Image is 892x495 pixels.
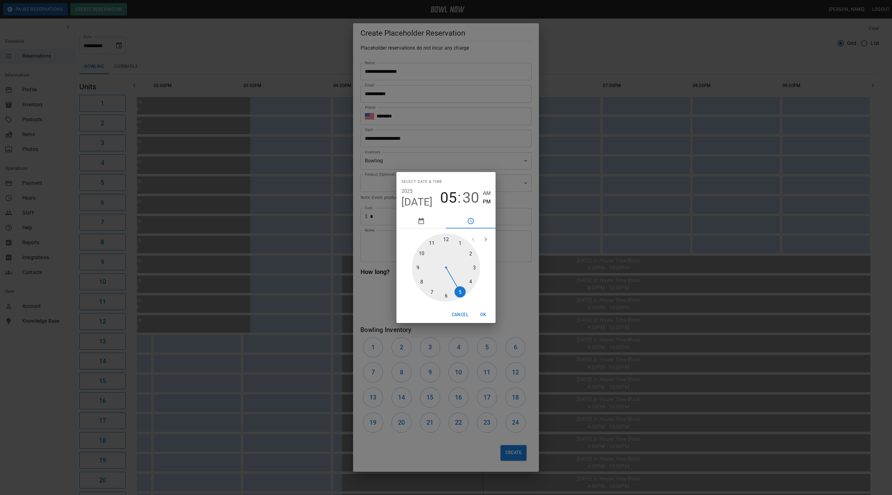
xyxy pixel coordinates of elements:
[396,214,446,228] button: pick date
[483,197,491,206] button: PM
[483,189,491,197] button: AM
[446,214,496,228] button: pick time
[401,187,413,196] button: 2025
[401,177,442,187] span: Select date & time
[457,189,461,206] span: :
[440,189,457,206] button: 05
[479,233,492,245] button: open next view
[473,309,493,320] button: OK
[462,189,479,206] button: 30
[449,309,471,320] button: Cancel
[401,196,433,209] button: [DATE]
